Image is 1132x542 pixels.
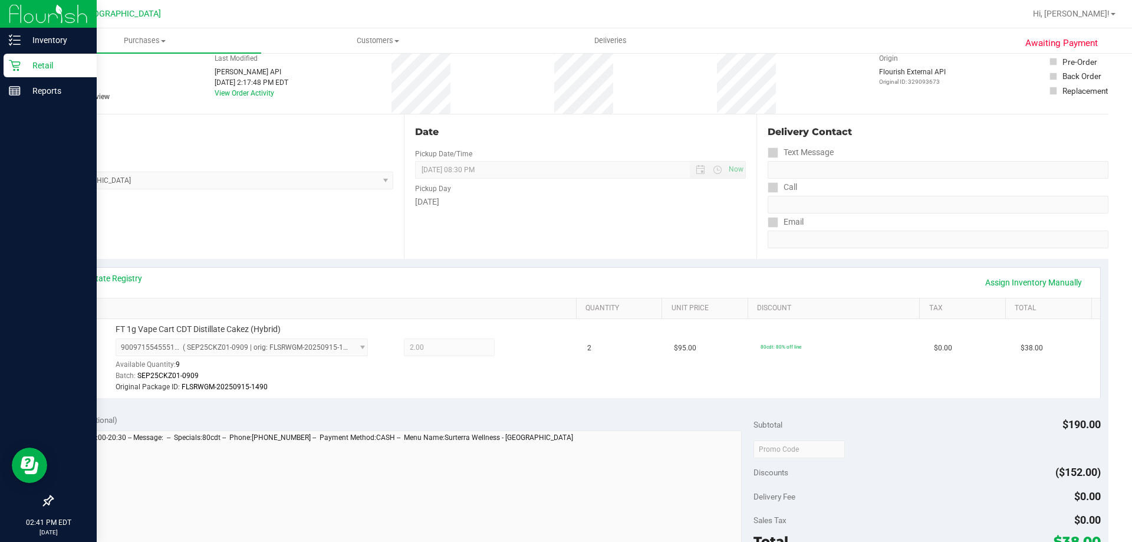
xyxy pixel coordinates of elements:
[879,77,946,86] p: Original ID: 329093673
[585,304,657,313] a: Quantity
[753,492,795,501] span: Delivery Fee
[415,149,472,159] label: Pickup Date/Time
[21,33,91,47] p: Inventory
[5,528,91,537] p: [DATE]
[1062,85,1108,97] div: Replacement
[768,179,797,196] label: Call
[753,515,787,525] span: Sales Tax
[215,77,288,88] div: [DATE] 2:17:48 PM EDT
[137,372,199,380] span: SEP25CKZ01-0909
[415,196,745,208] div: [DATE]
[578,35,643,46] span: Deliveries
[262,35,493,46] span: Customers
[261,28,494,53] a: Customers
[1021,343,1043,354] span: $38.00
[70,304,571,313] a: SKU
[80,9,161,19] span: [GEOGRAPHIC_DATA]
[1025,37,1098,50] span: Awaiting Payment
[672,304,743,313] a: Unit Price
[768,196,1108,213] input: Format: (999) 999-9999
[753,462,788,483] span: Discounts
[757,304,915,313] a: Discount
[9,60,21,71] inline-svg: Retail
[879,67,946,86] div: Flourish External API
[21,58,91,73] p: Retail
[176,360,180,369] span: 9
[768,213,804,231] label: Email
[1055,466,1101,478] span: ($152.00)
[753,420,782,429] span: Subtotal
[1062,418,1101,431] span: $190.00
[71,272,142,284] a: View State Registry
[1062,70,1101,82] div: Back Order
[415,183,451,194] label: Pickup Day
[116,383,180,391] span: Original Package ID:
[116,356,381,379] div: Available Quantity:
[5,517,91,528] p: 02:41 PM EDT
[1074,514,1101,526] span: $0.00
[21,84,91,98] p: Reports
[415,125,745,139] div: Date
[1015,304,1087,313] a: Total
[929,304,1001,313] a: Tax
[879,53,898,64] label: Origin
[761,344,801,350] span: 80cdt: 80% off line
[494,28,727,53] a: Deliveries
[116,372,136,380] span: Batch:
[768,161,1108,179] input: Format: (999) 999-9999
[674,343,696,354] span: $95.00
[28,35,261,46] span: Purchases
[978,272,1090,293] a: Assign Inventory Manually
[215,67,288,77] div: [PERSON_NAME] API
[1074,490,1101,502] span: $0.00
[12,448,47,483] iframe: Resource center
[768,125,1108,139] div: Delivery Contact
[28,28,261,53] a: Purchases
[587,343,591,354] span: 2
[116,324,281,335] span: FT 1g Vape Cart CDT Distillate Cakez (Hybrid)
[9,85,21,97] inline-svg: Reports
[215,53,258,64] label: Last Modified
[52,125,393,139] div: Location
[1062,56,1097,68] div: Pre-Order
[768,144,834,161] label: Text Message
[1033,9,1110,18] span: Hi, [PERSON_NAME]!
[753,441,845,458] input: Promo Code
[182,383,268,391] span: FLSRWGM-20250915-1490
[9,34,21,46] inline-svg: Inventory
[215,89,274,97] a: View Order Activity
[934,343,952,354] span: $0.00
